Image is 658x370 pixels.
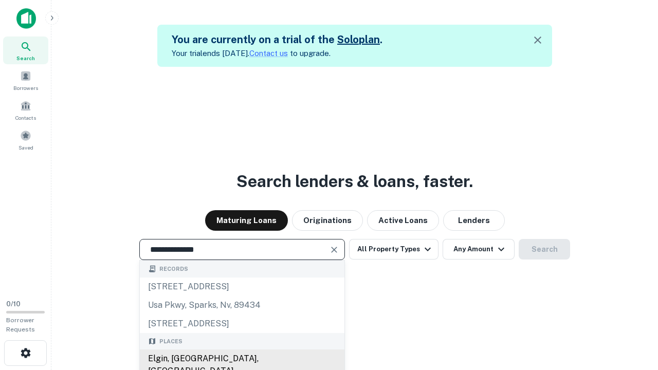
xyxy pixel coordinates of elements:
[172,47,382,60] p: Your trial ends [DATE]. to upgrade.
[3,96,48,124] a: Contacts
[3,66,48,94] a: Borrowers
[327,243,341,257] button: Clear
[159,265,188,273] span: Records
[172,32,382,47] h5: You are currently on a trial of the .
[249,49,288,58] a: Contact us
[367,210,439,231] button: Active Loans
[19,143,33,152] span: Saved
[13,84,38,92] span: Borrowers
[607,288,658,337] iframe: Chat Widget
[6,317,35,333] span: Borrower Requests
[292,210,363,231] button: Originations
[15,114,36,122] span: Contacts
[159,337,182,346] span: Places
[443,239,515,260] button: Any Amount
[140,314,344,333] div: [STREET_ADDRESS]
[6,300,21,308] span: 0 / 10
[140,277,344,296] div: [STREET_ADDRESS]
[3,126,48,154] a: Saved
[349,239,438,260] button: All Property Types
[443,210,505,231] button: Lenders
[16,54,35,62] span: Search
[337,33,380,46] a: Soloplan
[205,210,288,231] button: Maturing Loans
[3,36,48,64] a: Search
[16,8,36,29] img: capitalize-icon.png
[236,169,473,194] h3: Search lenders & loans, faster.
[140,296,344,314] div: usa pkwy, sparks, nv, 89434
